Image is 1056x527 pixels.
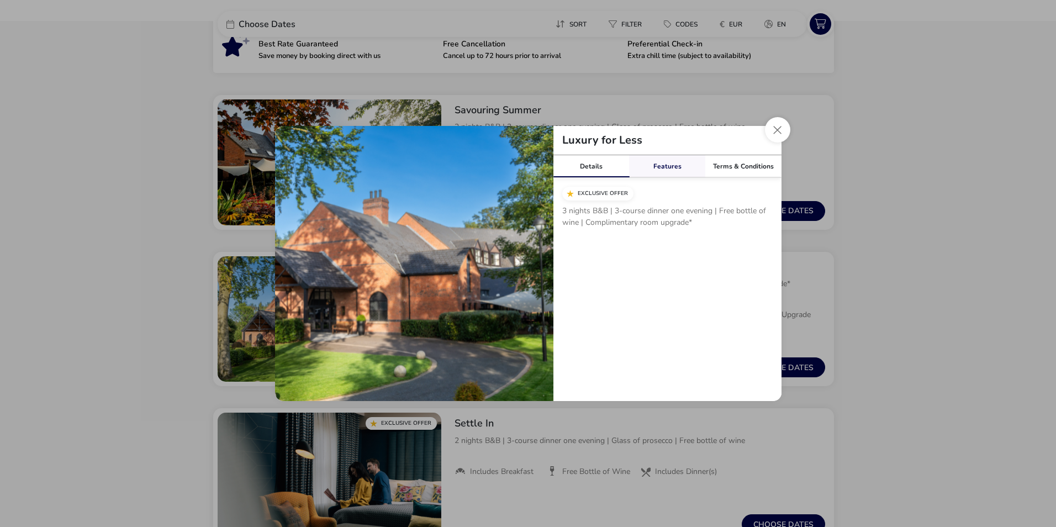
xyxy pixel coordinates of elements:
[553,135,651,146] h2: Luxury for Less
[562,187,633,201] div: Exclusive Offer
[562,205,773,233] p: 3 nights B&B | 3-course dinner one evening | Free bottle of wine | Complimentary room upgrade*
[705,155,782,177] div: Terms & Conditions
[275,126,782,401] div: tariffDetails
[553,155,630,177] div: Details
[629,155,705,177] div: Features
[765,117,790,143] button: Close modal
